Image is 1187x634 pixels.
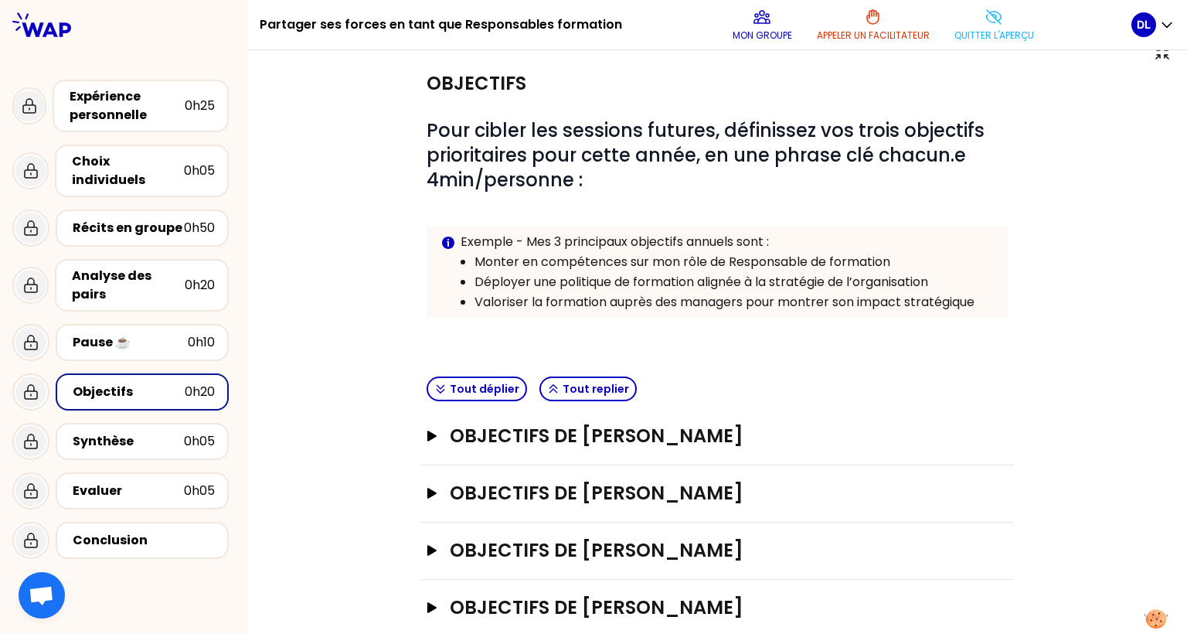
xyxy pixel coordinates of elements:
[733,29,792,42] p: Mon groupe
[73,482,184,500] div: Evaluer
[185,383,215,401] div: 0h20
[427,377,527,401] button: Tout déplier
[1137,17,1151,32] p: DL
[427,118,989,193] span: Pour cibler les sessions futures, définissez vos trois objectifs prioritaires pour cette année, e...
[73,333,188,352] div: Pause ☕️
[1131,12,1175,37] button: DL
[474,253,994,271] p: Monter en compétences sur mon rôle de Responsable de formation
[72,152,184,189] div: Choix individuels
[954,29,1034,42] p: Quitter l'aperçu
[19,572,65,619] div: Ouvrir le chat
[450,538,954,563] h3: Objectifs de [PERSON_NAME]
[450,595,954,620] h3: Objectifs de [PERSON_NAME]
[948,2,1040,48] button: Quitter l'aperçu
[188,333,215,352] div: 0h10
[427,71,526,96] h2: Objectifs
[73,432,184,451] div: Synthèse
[184,162,215,180] div: 0h05
[726,2,798,48] button: Mon groupe
[539,377,637,401] button: Tout replier
[184,219,215,237] div: 0h50
[73,219,184,237] div: Récits en groupe
[427,481,1008,506] button: Objectifs de [PERSON_NAME]
[474,273,994,291] p: Déployer une politique de formation alignée à la stratégie de l’organisation
[427,538,1008,563] button: Objectifs de [PERSON_NAME]
[184,482,215,500] div: 0h05
[450,481,954,506] h3: Objectifs de [PERSON_NAME]
[72,267,185,304] div: Analyse des pairs
[474,293,994,312] p: Valoriser la formation auprès des managers pour montrer son impact stratégique
[185,97,215,115] div: 0h25
[427,595,1008,620] button: Objectifs de [PERSON_NAME]
[73,383,185,401] div: Objectifs
[427,424,1008,448] button: Objectifs de [PERSON_NAME]
[184,432,215,451] div: 0h05
[811,2,936,48] button: Appeler un facilitateur
[450,424,954,448] h3: Objectifs de [PERSON_NAME]
[461,233,995,251] p: Exemple - Mes 3 principaux objectifs annuels sont :
[817,29,930,42] p: Appeler un facilitateur
[73,531,215,550] div: Conclusion
[70,87,185,124] div: Expérience personnelle
[185,276,215,295] div: 0h20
